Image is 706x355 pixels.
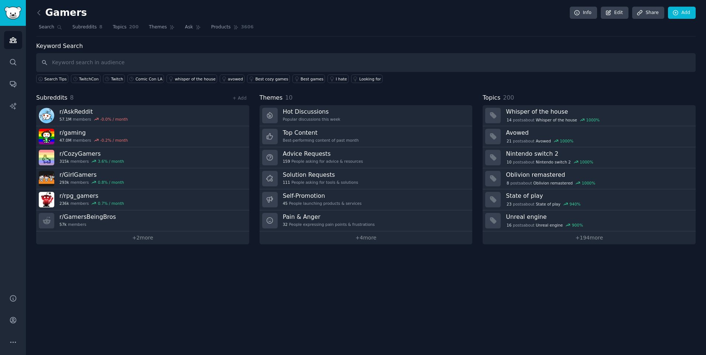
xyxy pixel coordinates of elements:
[506,201,581,207] div: post s about
[283,108,340,116] h3: Hot Discussions
[36,126,249,147] a: r/gaming47.0Mmembers-0.2% / month
[582,180,596,186] div: 1000 %
[175,76,215,82] div: whisper of the house
[59,180,69,185] span: 293k
[283,129,359,137] h3: Top Content
[536,223,563,228] span: Unreal engine
[336,76,347,82] div: I hate
[283,117,340,122] div: Popular discussions this week
[39,24,54,31] span: Search
[483,126,696,147] a: Avowed21postsaboutAvowed1000%
[59,222,66,227] span: 57k
[283,213,375,221] h3: Pain & Anger
[283,159,290,164] span: 159
[536,159,571,165] span: Nintendo switch 2
[260,189,473,210] a: Self-Promotion45People launching products & services
[146,21,177,37] a: Themes
[59,117,128,122] div: members
[483,147,696,168] a: Nintendo switch 210postsaboutNintendo switch 21000%
[59,222,116,227] div: members
[483,93,500,103] span: Topics
[39,192,54,207] img: rpg_gamers
[260,126,473,147] a: Top ContentBest-performing content of past month
[580,159,593,165] div: 1000 %
[149,24,167,31] span: Themes
[283,222,375,227] div: People expressing pain points & frustrations
[506,117,600,123] div: post s about
[59,180,124,185] div: members
[36,21,65,37] a: Search
[185,24,193,31] span: Ask
[285,94,292,101] span: 10
[44,76,67,82] span: Search Tips
[260,147,473,168] a: Advice Requests159People asking for advice & resources
[98,159,124,164] div: 3.6 % / month
[100,138,128,143] div: -0.2 % / month
[260,210,473,231] a: Pain & Anger32People expressing pain points & frustrations
[301,76,323,82] div: Best games
[129,24,139,31] span: 200
[507,180,509,186] span: 8
[260,105,473,126] a: Hot DiscussionsPopular discussions this week
[283,201,288,206] span: 45
[536,138,551,144] span: Avowed
[36,147,249,168] a: r/CozyGamers315kmembers3.6% / month
[260,168,473,189] a: Solution Requests111People asking for tools & solutions
[39,150,54,165] img: CozyGamers
[36,53,696,72] input: Keyword search in audience
[59,129,128,137] h3: r/ gaming
[536,117,577,123] span: Whisper of the house
[182,21,203,37] a: Ask
[506,150,690,158] h3: Nintendo switch 2
[260,231,473,244] a: +4more
[668,7,696,19] a: Add
[99,24,103,31] span: 8
[572,223,583,228] div: 900 %
[70,21,105,37] a: Subreddits8
[483,189,696,210] a: State of play23postsaboutState of play940%
[59,117,71,122] span: 57.1M
[228,76,243,82] div: avowed
[483,231,696,244] a: +194more
[507,201,511,207] span: 23
[36,231,249,244] a: +2more
[211,24,231,31] span: Products
[283,192,362,200] h3: Self-Promotion
[506,159,594,165] div: post s about
[507,159,511,165] span: 10
[167,75,217,83] a: whisper of the house
[351,75,383,83] a: Looking for
[36,105,249,126] a: r/AskReddit57.1Mmembers-0.0% / month
[110,21,141,37] a: Topics200
[507,117,511,123] span: 14
[536,201,561,207] span: State of play
[283,222,288,227] span: 32
[570,7,597,19] a: Info
[506,129,690,137] h3: Avowed
[506,108,690,116] h3: Whisper of the house
[36,168,249,189] a: r/GirlGamers293kmembers0.8% / month
[483,168,696,189] a: Oblivion remastered8postsaboutOblivion remastered1000%
[283,159,363,164] div: People asking for advice & resources
[72,24,97,31] span: Subreddits
[100,117,128,122] div: -0.0 % / month
[506,138,574,144] div: post s about
[39,171,54,186] img: GirlGamers
[359,76,381,82] div: Looking for
[59,159,124,164] div: members
[283,138,359,143] div: Best-performing content of past month
[255,76,288,82] div: Best cozy games
[59,201,124,206] div: members
[506,192,690,200] h3: State of play
[260,93,283,103] span: Themes
[59,192,124,200] h3: r/ rpg_gamers
[98,180,124,185] div: 0.8 % / month
[111,76,123,82] div: Twitch
[59,159,69,164] span: 315k
[71,75,100,83] a: TwitchCon
[79,76,99,82] div: TwitchCon
[632,7,664,19] a: Share
[4,7,21,20] img: GummySearch logo
[241,24,254,31] span: 3606
[36,93,68,103] span: Subreddits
